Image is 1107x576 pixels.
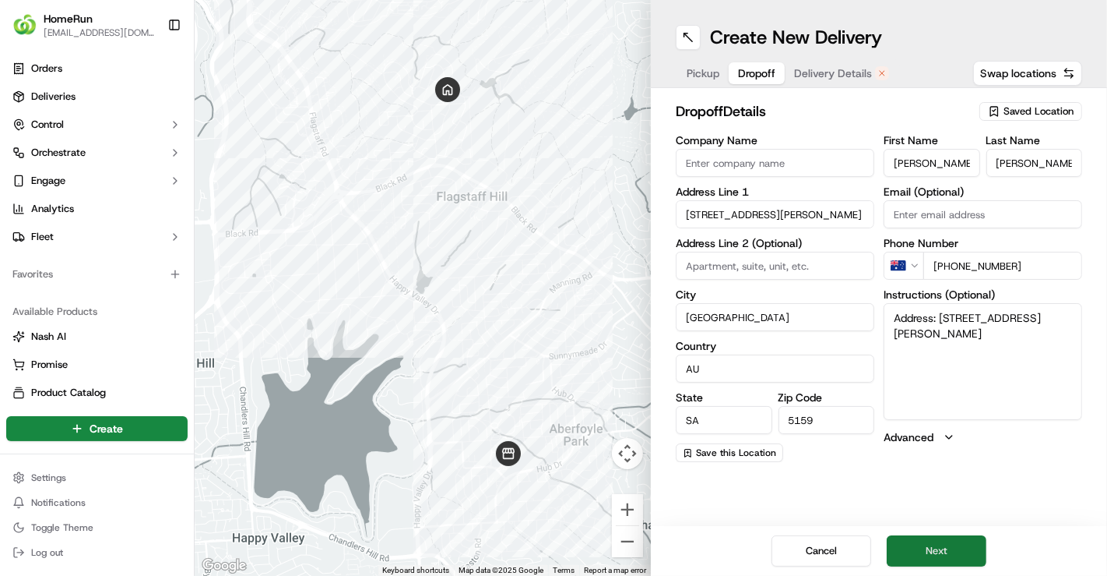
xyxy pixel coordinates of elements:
[676,252,874,280] input: Apartment, suite, unit, etc.
[979,101,1082,122] button: Saved Location
[676,355,874,383] input: Enter country
[676,303,874,331] input: Enter city
[31,146,86,160] span: Orchestrate
[794,65,872,81] span: Delivery Details
[6,352,188,377] button: Promise
[973,61,1082,86] button: Swap locations
[884,289,1082,300] label: Instructions (Optional)
[676,238,874,249] label: Address Line 2 (Optional)
[676,341,874,352] label: Country
[612,494,643,525] button: Zoom in
[676,101,970,122] h2: dropoff Details
[676,200,874,228] input: Enter address
[612,526,643,557] button: Zoom out
[6,416,188,441] button: Create
[31,386,106,400] span: Product Catalog
[884,303,1082,420] textarea: Address: [STREET_ADDRESS][PERSON_NAME]
[31,174,65,188] span: Engage
[6,262,188,287] div: Favorites
[31,358,68,372] span: Promise
[31,546,63,559] span: Log out
[986,135,1083,146] label: Last Name
[676,186,874,197] label: Address Line 1
[6,84,188,109] a: Deliveries
[12,330,181,344] a: Nash AI
[199,556,250,576] a: Open this area in Google Maps (opens a new window)
[31,62,62,76] span: Orders
[6,196,188,221] a: Analytics
[6,380,188,405] button: Product Catalog
[6,542,188,564] button: Log out
[44,11,93,27] button: HomeRun
[12,358,181,372] a: Promise
[676,149,874,177] input: Enter company name
[31,521,93,534] span: Toggle Theme
[884,200,1082,228] input: Enter email address
[12,12,37,37] img: HomeRun
[771,535,871,567] button: Cancel
[6,299,188,324] div: Available Products
[710,25,882,50] h1: Create New Delivery
[6,467,188,489] button: Settings
[676,443,783,462] button: Save this Location
[884,135,980,146] label: First Name
[986,149,1083,177] input: Enter last name
[778,392,875,403] label: Zip Code
[31,118,64,132] span: Control
[199,556,250,576] img: Google
[31,90,76,104] span: Deliveries
[382,565,449,576] button: Keyboard shortcuts
[31,202,74,216] span: Analytics
[6,517,188,539] button: Toggle Theme
[31,496,86,509] span: Notifications
[584,566,646,574] a: Report a map error
[676,135,874,146] label: Company Name
[884,429,1082,445] button: Advanced
[696,447,776,459] span: Save this Location
[778,406,875,434] input: Enter zip code
[44,27,155,39] button: [EMAIL_ADDRESS][DOMAIN_NAME]
[459,566,543,574] span: Map data ©2025 Google
[6,492,188,514] button: Notifications
[676,406,772,434] input: Enter state
[31,330,66,344] span: Nash AI
[6,224,188,249] button: Fleet
[687,65,719,81] span: Pickup
[884,429,933,445] label: Advanced
[6,56,188,81] a: Orders
[884,149,980,177] input: Enter first name
[923,252,1082,280] input: Enter phone number
[612,438,643,469] button: Map camera controls
[884,238,1082,249] label: Phone Number
[6,6,161,44] button: HomeRunHomeRun[EMAIL_ADDRESS][DOMAIN_NAME]
[1003,104,1074,118] span: Saved Location
[6,324,188,349] button: Nash AI
[31,230,54,244] span: Fleet
[887,535,986,567] button: Next
[12,386,181,400] a: Product Catalog
[738,65,775,81] span: Dropoff
[31,472,66,484] span: Settings
[980,65,1056,81] span: Swap locations
[676,289,874,300] label: City
[6,140,188,165] button: Orchestrate
[6,112,188,137] button: Control
[6,168,188,193] button: Engage
[90,421,123,436] span: Create
[676,392,772,403] label: State
[553,566,575,574] a: Terms (opens in new tab)
[884,186,1082,197] label: Email (Optional)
